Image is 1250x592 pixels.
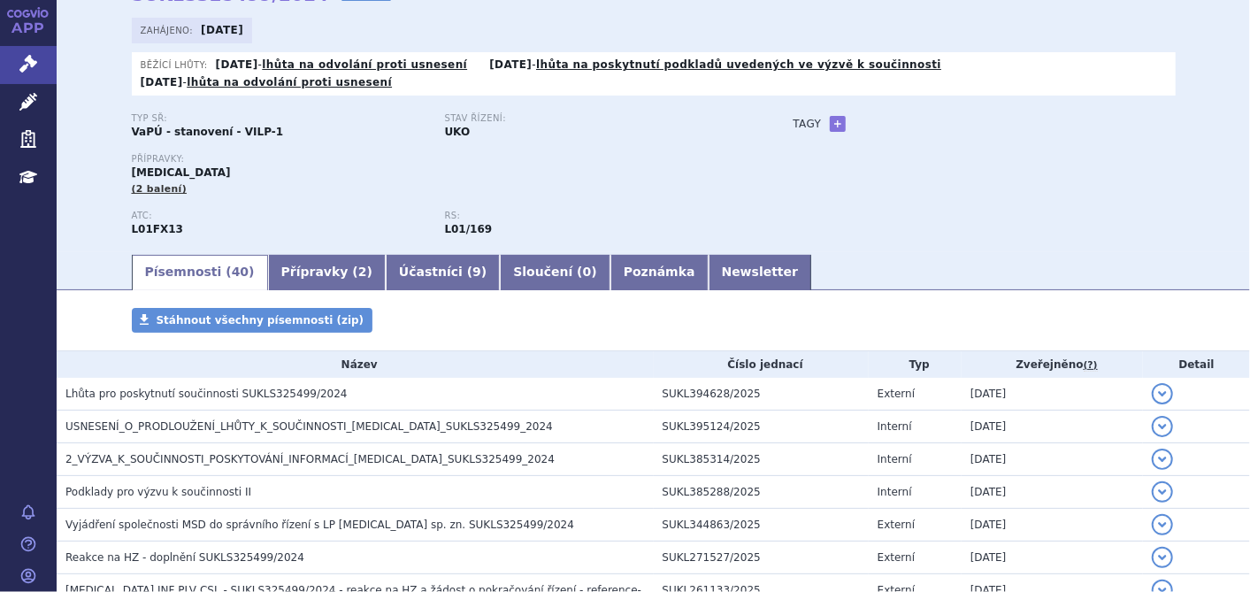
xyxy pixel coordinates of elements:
[65,486,251,498] span: Podklady pro výzvu k součinnosti II
[132,308,373,333] a: Stáhnout všechny písemnosti (zip)
[654,508,869,541] td: SUKL344863/2025
[268,255,386,290] a: Přípravky (2)
[654,475,869,508] td: SUKL385288/2025
[187,76,392,88] a: lhůta na odvolání proti usnesení
[132,255,268,290] a: Písemnosti (40)
[962,475,1143,508] td: [DATE]
[869,351,962,378] th: Typ
[65,388,348,400] span: Lhůta pro poskytnutí součinnosti SUKLS325499/2024
[132,154,758,165] p: Přípravky:
[1152,449,1173,470] button: detail
[654,351,869,378] th: Číslo jednací
[962,351,1143,378] th: Zveřejněno
[132,223,184,235] strong: ENFORTUMAB VEDOTIN
[132,183,188,195] span: (2 balení)
[65,551,304,564] span: Reakce na HZ - doplnění SUKLS325499/2024
[472,265,481,279] span: 9
[962,410,1143,442] td: [DATE]
[132,166,231,179] span: [MEDICAL_DATA]
[583,265,592,279] span: 0
[157,314,364,327] span: Stáhnout všechny písemnosti (zip)
[445,113,740,124] p: Stav řízení:
[654,442,869,475] td: SUKL385314/2025
[141,58,211,72] span: Běžící lhůty:
[830,116,846,132] a: +
[141,76,183,88] strong: [DATE]
[1152,547,1173,568] button: detail
[654,541,869,573] td: SUKL271527/2025
[536,58,941,71] a: lhůta na poskytnutí podkladů uvedených ve výzvě k součinnosti
[65,519,574,531] span: Vyjádření společnosti MSD do správního řízení s LP PADCEV sp. zn. SUKLS325499/2024
[654,378,869,411] td: SUKL394628/2025
[201,24,243,36] strong: [DATE]
[489,58,941,72] p: -
[445,211,740,221] p: RS:
[445,223,493,235] strong: enfortumab vedotin
[65,453,555,465] span: 2_VÝZVA_K_SOUČINNOSTI_POSKYTOVÁNÍ_INFORMACÍ_PADCEV_SUKLS325499_2024
[962,541,1143,573] td: [DATE]
[358,265,367,279] span: 2
[962,442,1143,475] td: [DATE]
[232,265,249,279] span: 40
[878,551,915,564] span: Externí
[500,255,610,290] a: Sloučení (0)
[1152,481,1173,503] button: detail
[878,420,912,433] span: Interní
[386,255,500,290] a: Účastníci (9)
[262,58,467,71] a: lhůta na odvolání proti usnesení
[654,410,869,442] td: SUKL395124/2025
[1084,359,1098,372] abbr: (?)
[1152,416,1173,437] button: detail
[132,113,427,124] p: Typ SŘ:
[216,58,468,72] p: -
[489,58,532,71] strong: [DATE]
[132,126,284,138] strong: VaPÚ - stanovení - VILP-1
[709,255,812,290] a: Newsletter
[794,113,822,135] h3: Tagy
[962,508,1143,541] td: [DATE]
[878,486,912,498] span: Interní
[878,388,915,400] span: Externí
[1152,383,1173,404] button: detail
[132,211,427,221] p: ATC:
[141,75,393,89] p: -
[445,126,471,138] strong: UKO
[65,420,553,433] span: USNESENÍ_O_PRODLOUŽENÍ_LHŮTY_K_SOUČINNOSTI_PADCEV_SUKLS325499_2024
[216,58,258,71] strong: [DATE]
[878,453,912,465] span: Interní
[878,519,915,531] span: Externí
[57,351,654,378] th: Název
[1152,514,1173,535] button: detail
[610,255,709,290] a: Poznámka
[962,378,1143,411] td: [DATE]
[141,23,196,37] span: Zahájeno:
[1143,351,1250,378] th: Detail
